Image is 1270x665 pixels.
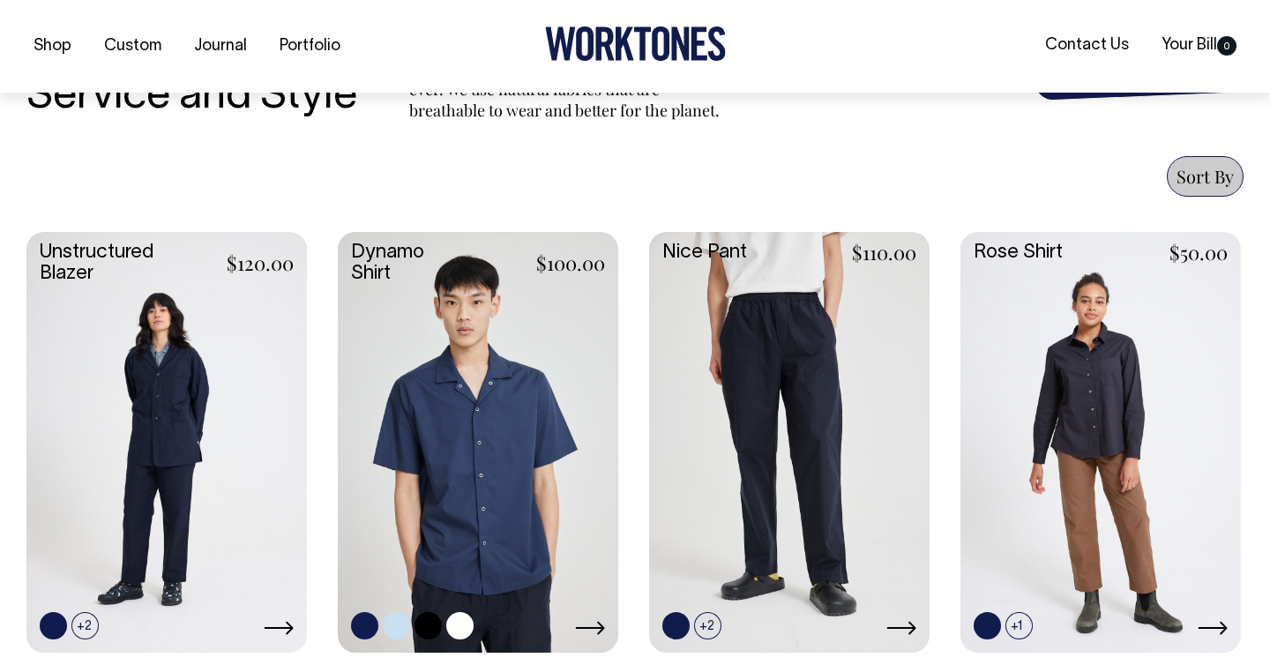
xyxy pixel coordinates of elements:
a: Portfolio [273,32,347,61]
span: Sort By [1177,164,1234,188]
a: Contact Us [1038,31,1136,60]
a: Journal [187,32,254,61]
span: +2 [694,612,721,639]
span: +2 [71,612,99,639]
span: +1 [1005,612,1033,639]
a: Your Bill0 [1154,31,1244,60]
a: Shop [26,32,78,61]
a: Custom [97,32,168,61]
span: 0 [1217,36,1236,56]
